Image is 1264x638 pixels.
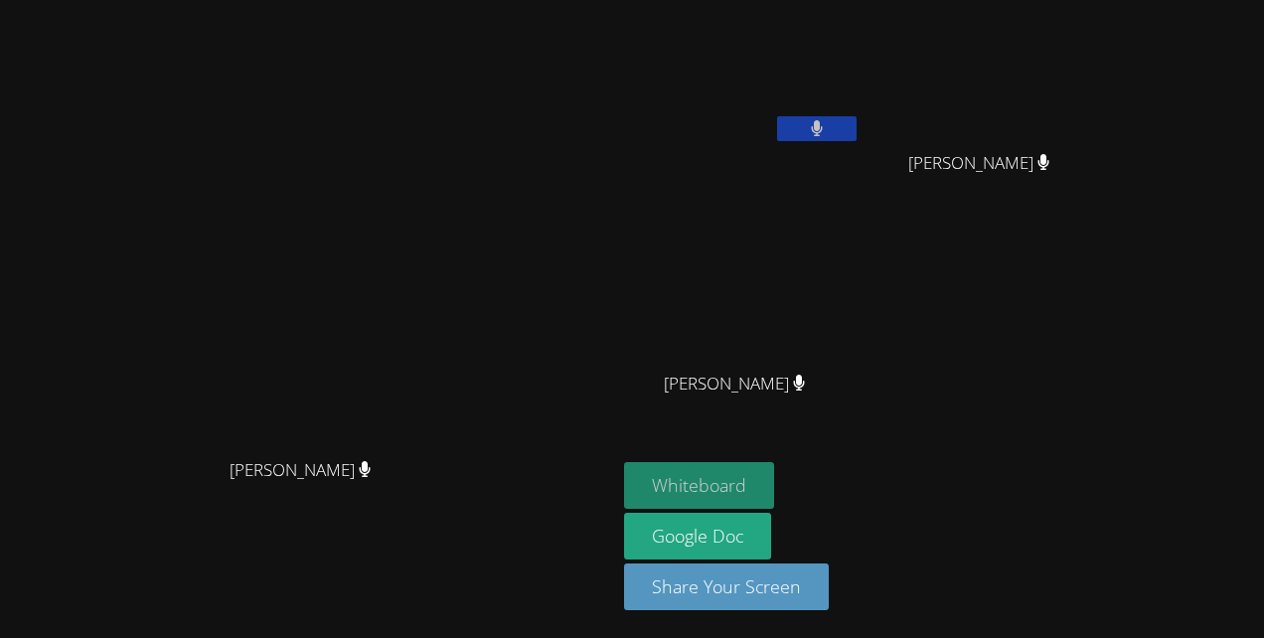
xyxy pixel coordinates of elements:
[908,149,1050,178] span: [PERSON_NAME]
[624,563,829,610] button: Share Your Screen
[624,462,774,509] button: Whiteboard
[624,513,771,559] a: Google Doc
[230,456,372,485] span: [PERSON_NAME]
[664,370,806,399] span: [PERSON_NAME]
